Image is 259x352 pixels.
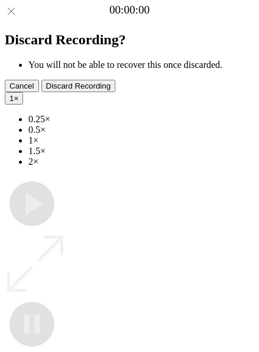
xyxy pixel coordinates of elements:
[28,157,254,167] li: 2×
[109,4,150,17] a: 00:00:00
[28,135,254,146] li: 1×
[5,32,254,48] h2: Discard Recording?
[5,92,23,105] button: 1×
[5,80,39,92] button: Cancel
[28,114,254,125] li: 0.25×
[28,60,254,70] li: You will not be able to recover this once discarded.
[28,125,254,135] li: 0.5×
[28,146,254,157] li: 1.5×
[9,94,14,103] span: 1
[41,80,116,92] button: Discard Recording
